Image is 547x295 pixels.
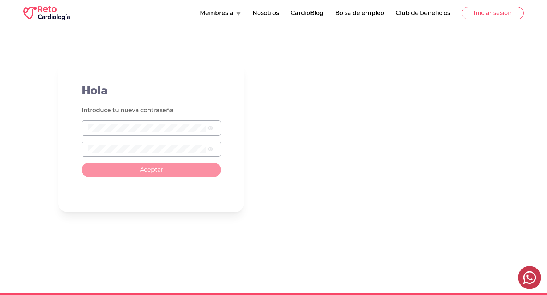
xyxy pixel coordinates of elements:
button: CardioBlog [291,9,324,17]
img: RETO Cardio Logo [23,6,70,20]
button: Club de beneficios [396,9,450,17]
button: Membresía [200,9,241,17]
button: Nosotros [252,9,279,17]
h2: Hola [82,84,221,97]
button: Bolsa de empleo [335,9,384,17]
p: Introduce tu nueva contraseña [82,106,221,115]
span: Aceptar [140,166,163,173]
button: Iniciar sesión [462,7,524,19]
button: Aceptar [82,163,221,177]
